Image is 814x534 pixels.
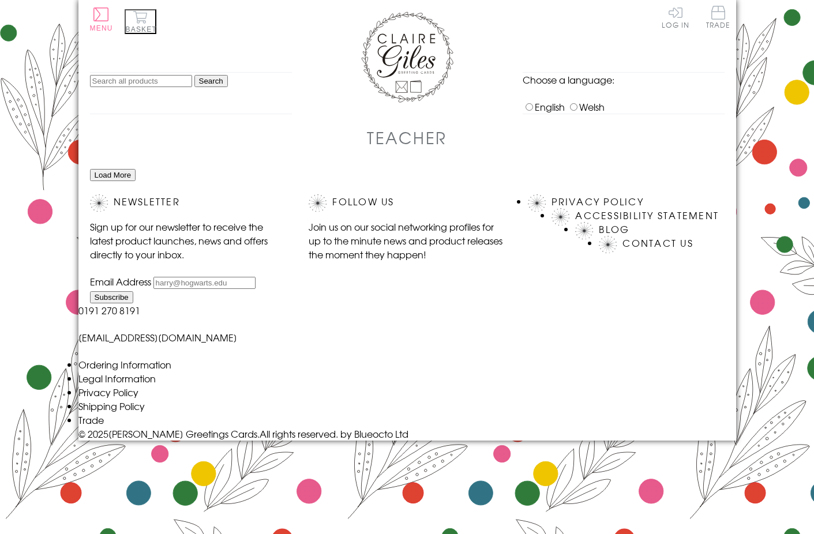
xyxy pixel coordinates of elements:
a: Contact Us [622,236,693,250]
a: Legal Information [78,371,156,385]
a: Privacy Policy [78,385,138,399]
input: Welsh [570,103,577,111]
p: Join us on our social networking profiles for up to the minute news and product releases the mome... [309,220,505,261]
label: English [523,100,565,114]
input: English [526,103,533,111]
a: Trade [78,413,104,427]
a: 0191 270 8191 [78,303,140,317]
label: Email Address [90,274,151,288]
p: © 2025 . [78,427,736,441]
button: Basket [125,9,156,34]
span: Trade [706,6,730,28]
a: Trade [706,6,730,31]
a: by Blueocto Ltd [340,427,408,441]
label: Welsh [567,100,605,114]
input: Search [194,75,228,87]
span: Menu [90,24,113,32]
p: Choose a language: [523,73,725,87]
a: [EMAIL_ADDRESS][DOMAIN_NAME] [78,330,237,344]
span: All rights reserved. [260,427,338,441]
a: Shipping Policy [78,399,145,413]
input: harry@hogwarts.edu [153,277,256,289]
a: [PERSON_NAME] Greetings Cards [108,427,257,441]
button: Menu [90,7,113,32]
a: Privacy Policy [552,194,643,208]
input: Search all products [90,75,192,87]
input: Subscribe [90,291,133,303]
img: Claire Giles Greetings Cards [361,12,453,103]
a: Blog [599,222,629,236]
h1: Teacher [367,126,447,149]
a: Accessibility Statement [575,208,719,222]
h2: Follow Us [309,194,505,212]
p: Sign up for our newsletter to receive the latest product launches, news and offers directly to yo... [90,220,286,261]
a: Ordering Information [78,358,171,371]
a: Log In [662,6,689,28]
h2: Newsletter [90,194,286,212]
button: Load More [90,169,136,181]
